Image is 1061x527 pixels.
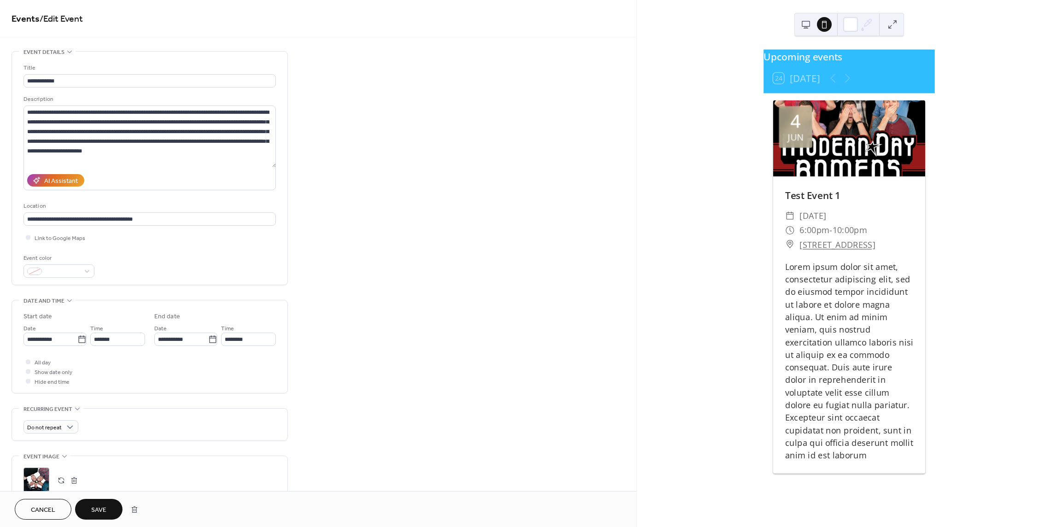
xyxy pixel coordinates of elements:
button: AI Assistant [27,174,84,187]
span: Show date only [35,368,72,377]
div: Start date [23,312,52,322]
span: 6:00pm [799,223,829,237]
div: ; [23,468,49,493]
span: Date and time [23,296,64,306]
span: Save [91,505,106,515]
div: Title [23,63,274,73]
div: Jun [787,133,803,142]
span: 10:00pm [832,223,867,237]
div: Location [23,201,274,211]
div: ​ [785,209,795,223]
span: Hide end time [35,377,70,387]
span: Do not repeat [27,422,62,433]
div: Test Event 1 [773,188,925,203]
span: [DATE] [799,209,827,223]
div: ​ [785,223,795,237]
div: ​ [785,237,795,252]
span: Event details [23,47,64,57]
span: Time [90,324,103,334]
button: Cancel [15,499,71,520]
span: All day [35,358,51,368]
div: Event color [23,253,93,263]
div: Description [23,94,274,104]
span: Link to Google Maps [35,234,85,243]
div: AI Assistant [44,176,78,186]
span: / Edit Event [40,10,83,28]
div: 4 [790,112,800,130]
button: Save [75,499,122,520]
span: Date [23,324,36,334]
div: Upcoming events [764,49,935,64]
span: - [829,223,833,237]
div: End date [154,312,180,322]
a: Events [12,10,40,28]
span: Cancel [31,505,55,515]
span: Recurring event [23,404,72,414]
div: Lorem ipsum dolor sit amet, consectetur adipiscing elit, sed do eiusmod tempor incididunt ut labo... [773,260,925,462]
a: [STREET_ADDRESS] [799,237,875,252]
span: Event image [23,452,59,462]
span: Time [221,324,234,334]
span: Date [154,324,167,334]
